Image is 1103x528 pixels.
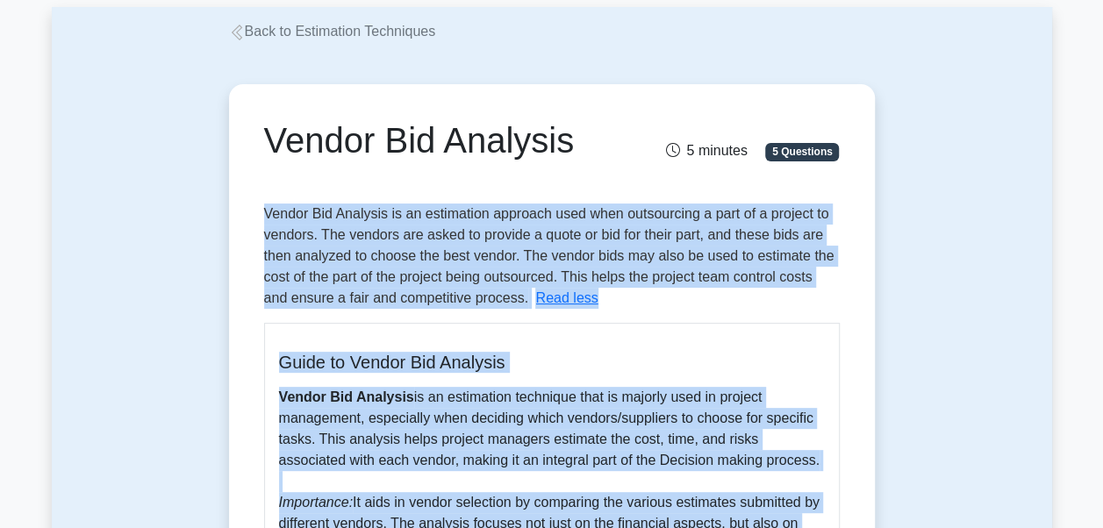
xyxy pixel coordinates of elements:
[264,206,834,305] span: Vendor Bid Analysis is an estimation approach used when outsourcing a part of a project to vendor...
[229,24,436,39] a: Back to Estimation Techniques
[279,389,414,404] b: Vendor Bid Analysis
[535,288,598,309] button: Read less
[665,143,747,158] span: 5 minutes
[279,352,825,373] h5: Guide to Vendor Bid Analysis
[279,495,353,510] i: Importance:
[264,119,641,161] h1: Vendor Bid Analysis
[765,143,839,161] span: 5 Questions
